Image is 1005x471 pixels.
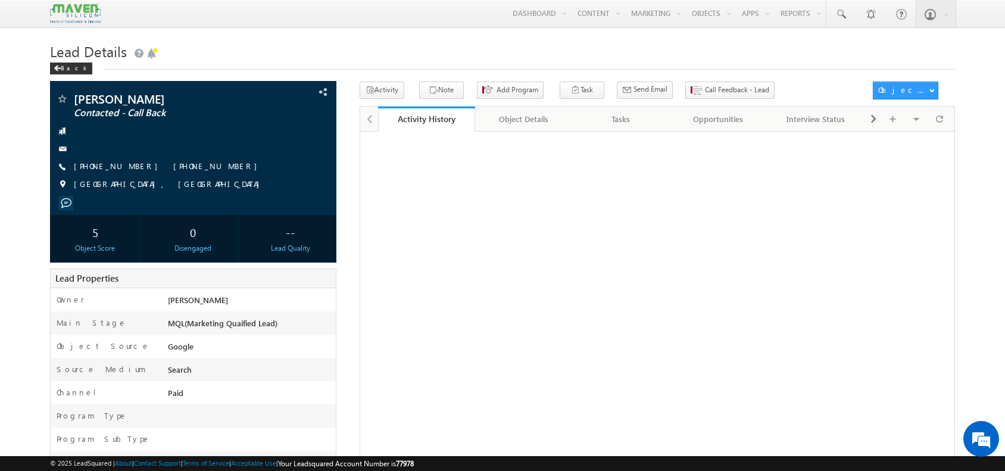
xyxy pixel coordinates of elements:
div: Tasks [582,112,660,126]
label: Program Type [57,410,127,421]
span: Send Email [633,84,667,95]
label: Main Stage [57,317,127,328]
button: Send Email [617,82,673,99]
button: Object Actions [873,82,938,99]
span: [PERSON_NAME] [74,93,252,105]
div: Search [165,364,336,380]
div: -- [249,221,333,243]
div: MQL(Marketing Quaified Lead) [165,317,336,334]
div: Object Score [53,243,137,254]
div: Object Actions [878,85,929,95]
button: Note [419,82,464,99]
div: Object Details [485,112,562,126]
a: Activity History [378,107,476,132]
a: Back [50,62,98,72]
span: Your Leadsquared Account Number is [278,459,414,468]
div: Google [165,341,336,357]
span: [GEOGRAPHIC_DATA], [GEOGRAPHIC_DATA] [74,179,266,191]
span: Contacted - Call Back [74,107,252,119]
a: Contact Support [134,459,181,467]
button: Activity [360,82,404,99]
button: Add Program [477,82,544,99]
span: Call Feedback - Lead [705,85,769,95]
img: Custom Logo [50,3,100,24]
a: Tasks [573,107,670,132]
a: Opportunities [670,107,767,132]
span: Lead Properties [55,272,118,284]
div: Activity History [387,113,467,124]
div: 5 [53,221,137,243]
span: 77978 [396,459,414,468]
span: Lead Details [50,42,127,61]
label: Owner [57,294,85,305]
button: Task [560,82,604,99]
a: Acceptable Use [231,459,276,467]
span: [PERSON_NAME] [168,295,228,305]
label: Source Medium [57,364,146,375]
a: Interview Status [767,107,865,132]
div: Interview Status [777,112,854,126]
div: Back [50,63,92,74]
div: Lead Quality [249,243,333,254]
label: Object Source [57,341,150,351]
label: Program SubType [57,433,151,444]
span: [PHONE_NUMBER] [PHONE_NUMBER] [74,161,263,173]
button: Call Feedback - Lead [685,82,775,99]
span: Add Program [497,85,538,95]
span: © 2025 LeadSquared | | | | | [50,458,414,469]
a: Object Details [475,107,573,132]
label: Channel [57,387,105,398]
div: Opportunities [679,112,757,126]
div: Paid [165,387,336,404]
a: About [115,459,132,467]
div: 0 [151,221,235,243]
div: Disengaged [151,243,235,254]
a: Terms of Service [183,459,229,467]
